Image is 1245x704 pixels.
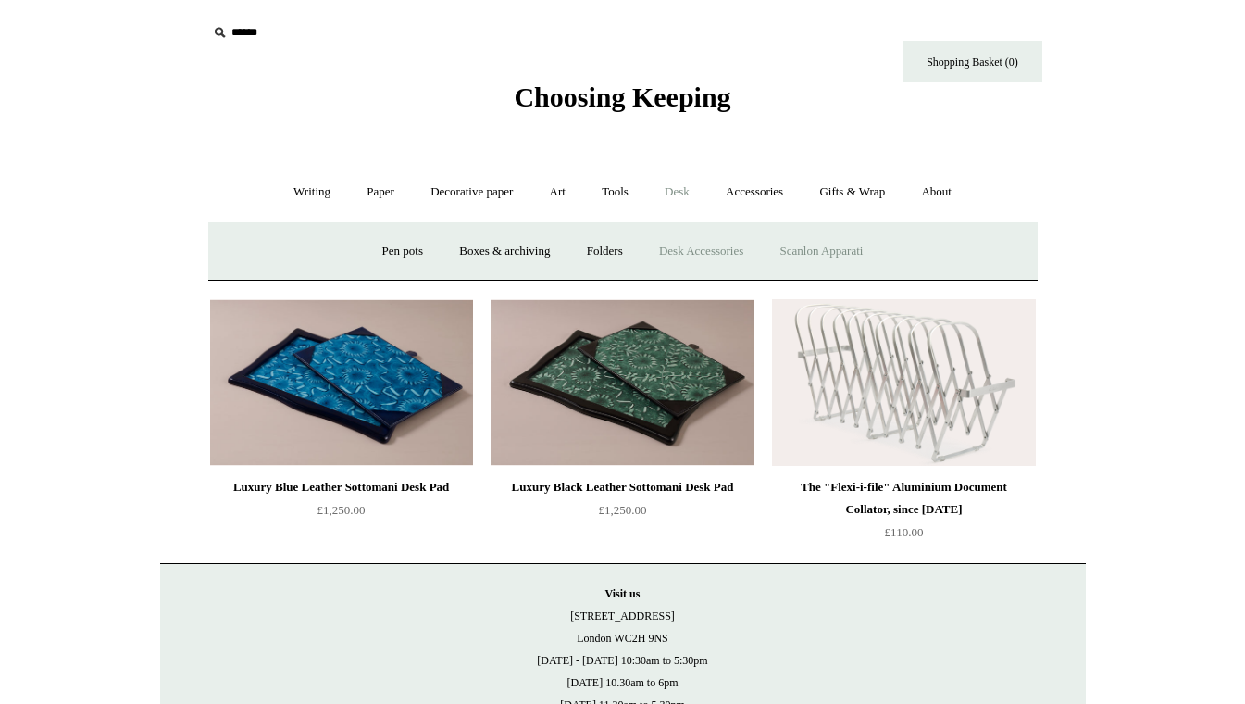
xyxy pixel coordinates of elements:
[350,168,411,217] a: Paper
[605,587,641,600] strong: Visit us
[764,227,880,276] a: Scanlon Apparati
[215,476,468,498] div: Luxury Blue Leather Sottomani Desk Pad
[803,168,902,217] a: Gifts & Wrap
[570,227,640,276] a: Folders
[772,476,1035,552] a: The "Flexi-i-file" Aluminium Document Collator, since [DATE] £110.00
[514,82,730,112] span: Choosing Keeping
[642,227,760,276] a: Desk Accessories
[495,476,749,498] div: Luxury Black Leather Sottomani Desk Pad
[491,476,753,552] a: Luxury Black Leather Sottomani Desk Pad £1,250.00
[210,476,473,552] a: Luxury Blue Leather Sottomani Desk Pad £1,250.00
[885,525,924,539] span: £110.00
[772,299,1035,466] a: The "Flexi-i-file" Aluminium Document Collator, since 1941 The "Flexi-i-file" Aluminium Document ...
[599,503,647,517] span: £1,250.00
[277,168,347,217] a: Writing
[491,299,753,466] img: Luxury Black Leather Sottomani Desk Pad
[491,299,753,466] a: Luxury Black Leather Sottomani Desk Pad Luxury Black Leather Sottomani Desk Pad
[709,168,800,217] a: Accessories
[904,168,968,217] a: About
[210,299,473,466] img: Luxury Blue Leather Sottomani Desk Pad
[772,299,1035,466] img: The "Flexi-i-file" Aluminium Document Collator, since 1941
[585,168,645,217] a: Tools
[366,227,440,276] a: Pen pots
[903,41,1042,82] a: Shopping Basket (0)
[648,168,706,217] a: Desk
[514,96,730,109] a: Choosing Keeping
[414,168,529,217] a: Decorative paper
[777,476,1030,521] div: The "Flexi-i-file" Aluminium Document Collator, since [DATE]
[533,168,582,217] a: Art
[442,227,566,276] a: Boxes & archiving
[210,299,473,466] a: Luxury Blue Leather Sottomani Desk Pad Luxury Blue Leather Sottomani Desk Pad
[317,503,366,517] span: £1,250.00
